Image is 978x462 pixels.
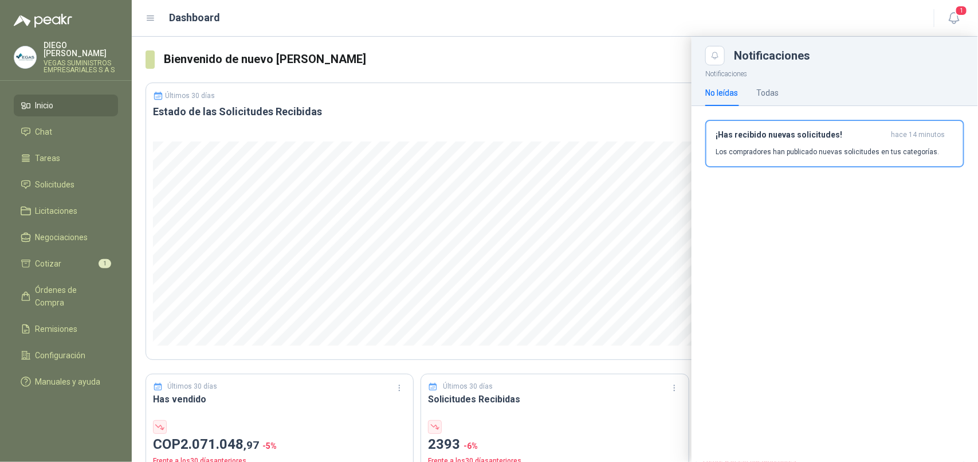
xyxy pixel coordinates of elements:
a: Remisiones [14,318,118,340]
a: Manuales y ayuda [14,371,118,393]
p: DIEGO [PERSON_NAME] [44,41,118,57]
div: Todas [756,87,779,99]
a: Negociaciones [14,226,118,248]
a: Solicitudes [14,174,118,195]
img: Company Logo [14,46,36,68]
a: Tareas [14,147,118,169]
a: Cotizar1 [14,253,118,275]
a: Órdenes de Compra [14,279,118,314]
p: Notificaciones [692,65,978,80]
a: Licitaciones [14,200,118,222]
a: Chat [14,121,118,143]
span: Licitaciones [36,205,78,217]
div: Notificaciones [734,50,964,61]
span: Chat [36,126,53,138]
span: Solicitudes [36,178,75,191]
div: No leídas [705,87,738,99]
span: Órdenes de Compra [36,284,107,309]
span: 1 [99,259,111,268]
span: Configuración [36,349,86,362]
p: VEGAS SUMINISTROS EMPRESARIALES S A S [44,60,118,73]
span: Remisiones [36,323,78,335]
button: Close [705,46,725,65]
span: Tareas [36,152,61,165]
span: 1 [955,5,968,16]
span: Negociaciones [36,231,88,244]
p: Los compradores han publicado nuevas solicitudes en tus categorías. [716,147,939,157]
span: Cotizar [36,257,62,270]
span: Manuales y ayuda [36,375,101,388]
h1: Dashboard [170,10,221,26]
button: ¡Has recibido nuevas solicitudes!hace 14 minutos Los compradores han publicado nuevas solicitudes... [705,120,964,167]
a: Inicio [14,95,118,116]
span: Inicio [36,99,54,112]
a: Configuración [14,344,118,366]
h3: ¡Has recibido nuevas solicitudes! [716,130,886,140]
img: Logo peakr [14,14,72,28]
button: 1 [944,8,964,29]
span: hace 14 minutos [891,130,945,140]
